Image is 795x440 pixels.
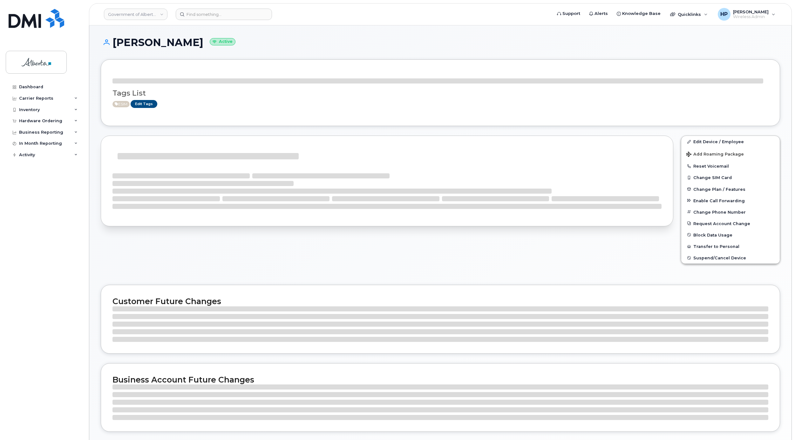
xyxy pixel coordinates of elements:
small: Active [210,38,235,45]
h1: [PERSON_NAME] [101,37,780,48]
span: Add Roaming Package [686,152,744,158]
button: Change Phone Number [681,206,780,218]
button: Add Roaming Package [681,147,780,160]
h2: Customer Future Changes [112,297,768,306]
button: Enable Call Forwarding [681,195,780,206]
span: Enable Call Forwarding [693,198,745,203]
h3: Tags List [112,89,768,97]
button: Transfer to Personal [681,241,780,252]
span: Active [112,101,130,107]
a: Edit Device / Employee [681,136,780,147]
span: Change Plan / Features [693,187,745,191]
button: Reset Voicemail [681,160,780,172]
a: Edit Tags [131,100,157,108]
button: Suspend/Cancel Device [681,252,780,263]
span: Suspend/Cancel Device [693,256,746,260]
h2: Business Account Future Changes [112,375,768,384]
button: Block Data Usage [681,229,780,241]
button: Change Plan / Features [681,183,780,195]
button: Change SIM Card [681,172,780,183]
button: Request Account Change [681,218,780,229]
